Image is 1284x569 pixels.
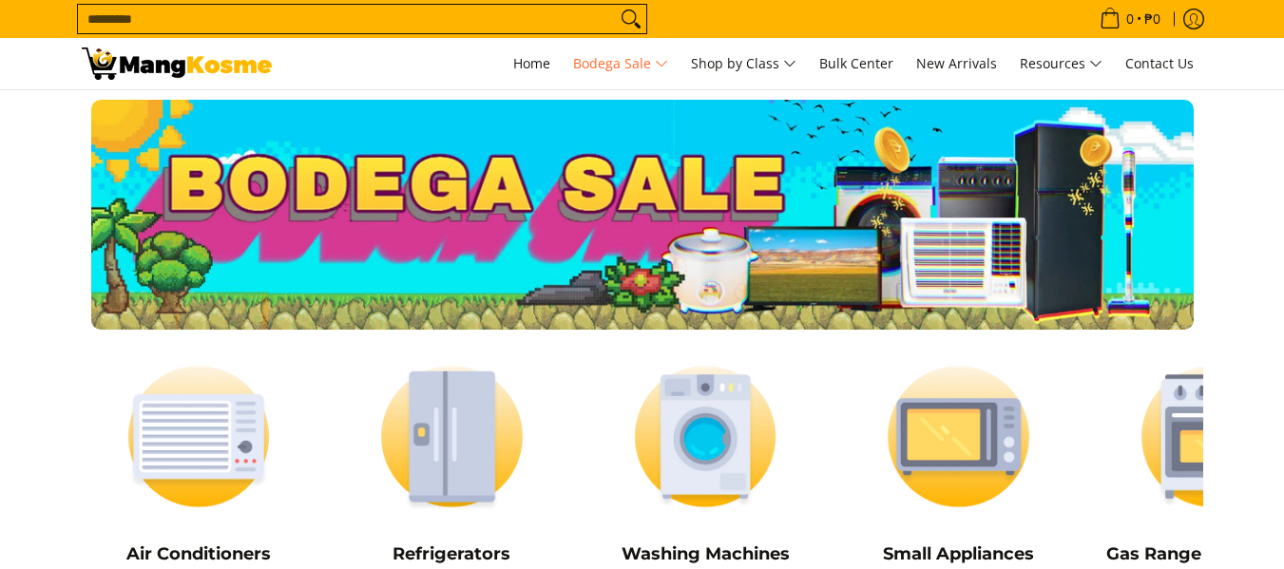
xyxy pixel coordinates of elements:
[504,38,560,89] a: Home
[513,54,550,72] span: Home
[335,349,569,524] img: Refrigerators
[691,52,796,76] span: Shop by Class
[819,54,893,72] span: Bulk Center
[616,5,646,33] button: Search
[335,543,569,565] h5: Refrigerators
[588,543,823,565] h5: Washing Machines
[841,349,1076,524] img: Small Appliances
[841,543,1076,565] h5: Small Appliances
[82,543,316,565] h5: Air Conditioners
[916,54,997,72] span: New Arrivals
[1094,9,1166,29] span: •
[588,349,823,524] img: Washing Machines
[82,47,272,80] img: Bodega Sale l Mang Kosme: Cost-Efficient &amp; Quality Home Appliances
[573,52,668,76] span: Bodega Sale
[1010,38,1112,89] a: Resources
[1141,12,1163,26] span: ₱0
[82,349,316,524] img: Air Conditioners
[1125,54,1194,72] span: Contact Us
[1020,52,1102,76] span: Resources
[907,38,1006,89] a: New Arrivals
[1116,38,1203,89] a: Contact Us
[810,38,903,89] a: Bulk Center
[291,38,1203,89] nav: Main Menu
[1123,12,1137,26] span: 0
[564,38,678,89] a: Bodega Sale
[681,38,806,89] a: Shop by Class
